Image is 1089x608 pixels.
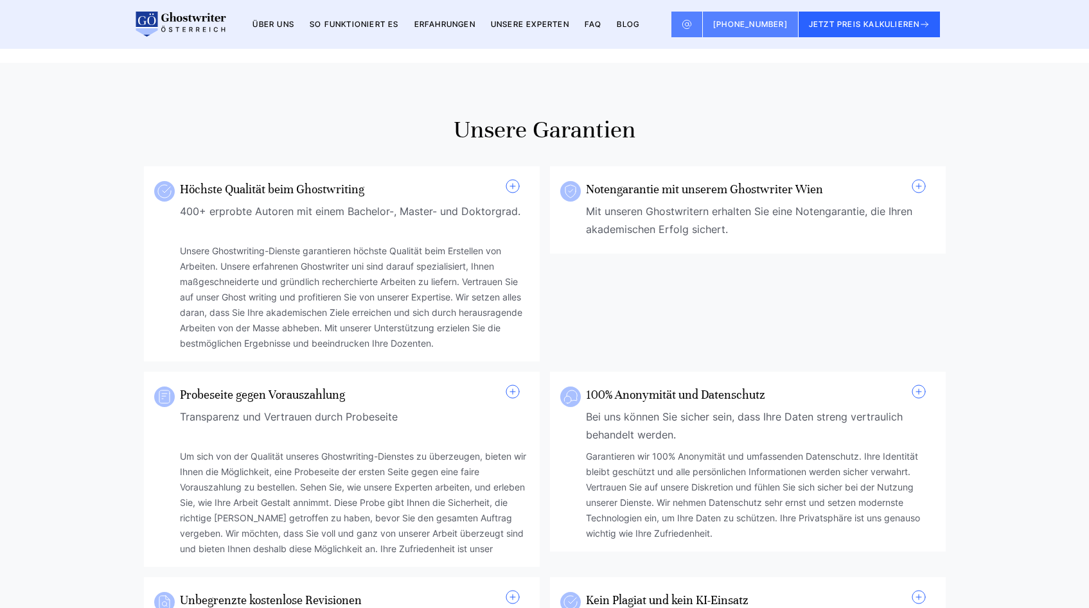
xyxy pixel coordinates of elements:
a: Unsere Experten [491,19,569,29]
img: 100% Anonymität und Datenschutz [560,387,581,407]
div: Unsere Ghostwriting-Dienste garantieren höchste Qualität beim Erstellen von Arbeiten. Unsere erfa... [180,243,529,351]
a: Erfahrungen [414,19,475,29]
img: logo wirschreiben [134,12,226,37]
a: [PHONE_NUMBER] [703,12,799,37]
div: Bei uns können Sie sicher sein, dass Ihre Daten streng vertraulich behandelt werden. [586,408,935,444]
img: Probeseite gegen Vorauszahlung [154,387,175,407]
img: Email [682,19,692,30]
div: Transparenz und Vertrauen durch Probeseite [180,408,529,444]
a: 100% Anonymität und Datenschutz [586,387,765,402]
a: Probeseite gegen Vorauszahlung [180,387,345,402]
div: 400+ erprobte Autoren mit einem Bachelor-, Master- und Doktorgrad. [180,202,529,238]
button: JETZT PREIS KALKULIEREN [799,12,941,37]
div: Um sich von der Qualität unseres Ghostwriting-Dienstes zu überzeugen, bieten wir Ihnen die Möglic... [180,449,529,557]
a: Höchste Qualität beim Ghostwriting [180,182,364,196]
a: Unbegrenzte kostenlose Revisionen [180,593,362,607]
img: Notengarantie mit unserem Ghostwriter Wien [560,181,581,202]
div: Mit unseren Ghostwritern erhalten Sie eine Notengarantie, die Ihren akademischen Erfolg sichert. [586,202,935,238]
a: So funktioniert es [310,19,399,29]
div: Garantieren wir 100% Anonymität und umfassenden Datenschutz. Ihre Identität bleibt geschützt und ... [586,449,935,541]
h2: Unsere garantien [144,114,946,145]
span: [PHONE_NUMBER] [713,19,788,29]
a: Notengarantie mit unserem Ghostwriter Wien [586,182,823,196]
a: Über uns [252,19,294,29]
a: FAQ [585,19,602,29]
img: Höchste Qualität beim Ghostwriting [154,181,175,202]
a: Kein Plagiat und kein KI-Einsatz [586,593,748,607]
a: BLOG [617,19,639,29]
